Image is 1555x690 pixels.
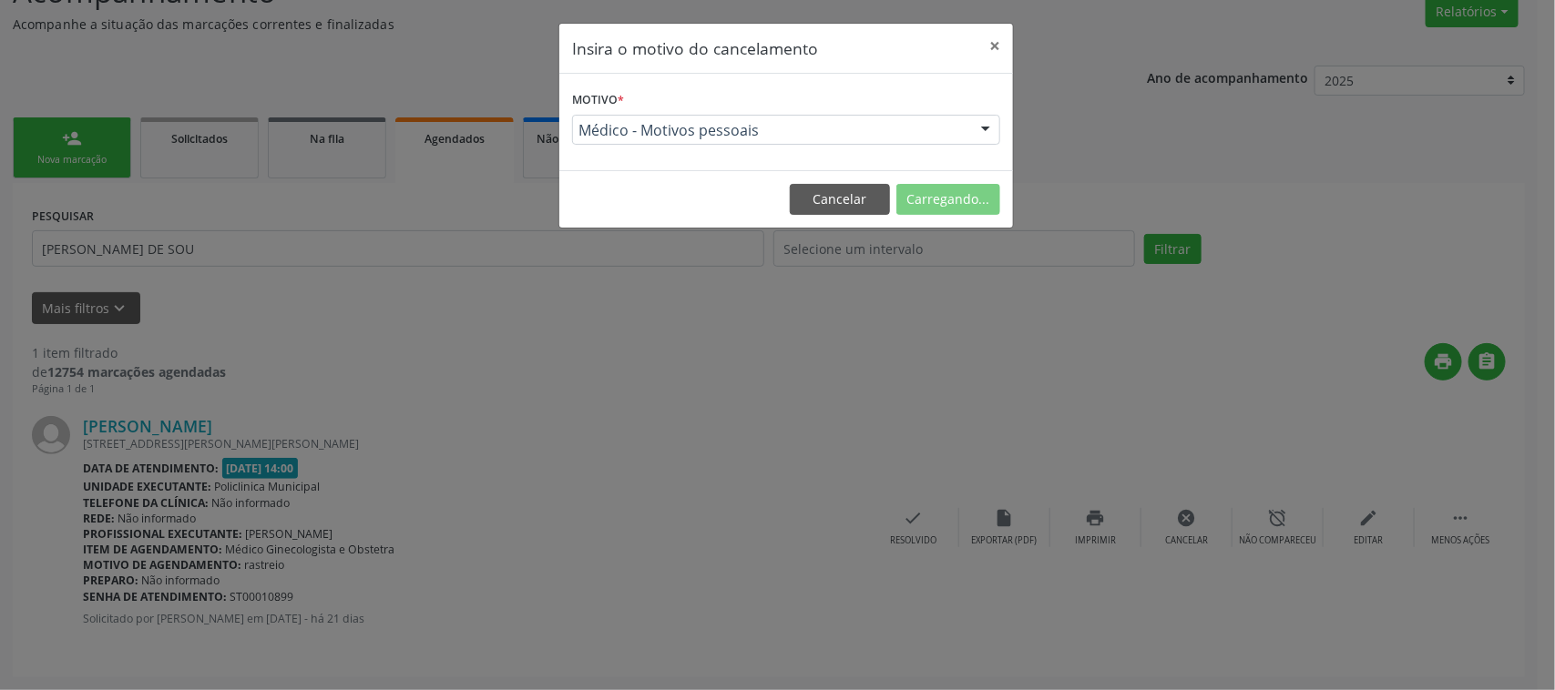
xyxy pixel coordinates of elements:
[977,24,1013,68] button: Close
[578,121,963,139] span: Médico - Motivos pessoais
[572,36,818,60] h5: Insira o motivo do cancelamento
[572,86,624,115] label: Motivo
[790,184,890,215] button: Cancelar
[896,184,1000,215] button: Carregando...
